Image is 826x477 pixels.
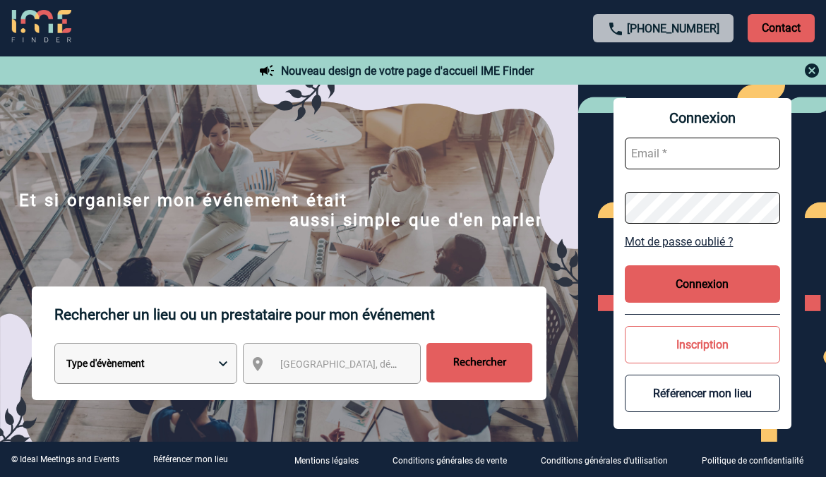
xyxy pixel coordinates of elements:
p: Conditions générales d'utilisation [541,456,668,466]
a: Politique de confidentialité [690,453,826,466]
input: Email * [625,138,780,169]
p: Conditions générales de vente [393,456,507,466]
a: Mentions légales [283,453,381,466]
div: © Ideal Meetings and Events [11,454,119,464]
input: Rechercher [426,343,532,382]
a: Mot de passe oublié ? [625,235,780,248]
span: Connexion [625,109,780,126]
a: Référencer mon lieu [153,454,228,464]
a: Conditions générales de vente [381,453,529,466]
a: [PHONE_NUMBER] [627,22,719,35]
p: Mentions légales [294,456,359,466]
button: Référencer mon lieu [625,375,780,412]
p: Politique de confidentialité [702,456,803,466]
span: [GEOGRAPHIC_DATA], département, région... [280,358,477,370]
img: call-24-px.png [607,20,624,37]
p: Rechercher un lieu ou un prestataire pour mon événement [54,286,532,343]
button: Connexion [625,265,780,303]
p: Contact [748,14,815,42]
button: Inscription [625,326,780,363]
a: Conditions générales d'utilisation [529,453,690,466]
